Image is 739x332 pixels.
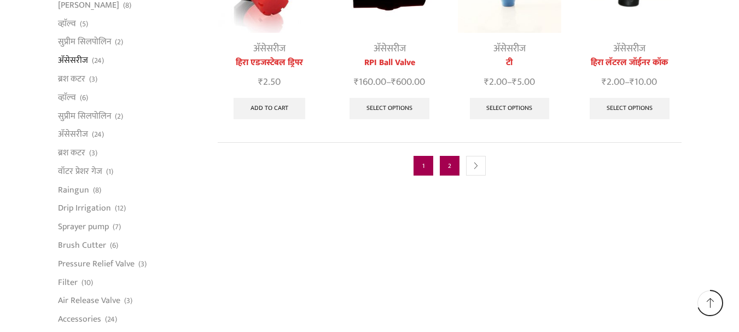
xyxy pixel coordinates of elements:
span: (2) [115,111,123,122]
span: Page 1 [414,156,433,176]
a: अ‍ॅसेसरीज [58,51,88,70]
span: (8) [93,185,101,196]
a: अ‍ॅसेसरीज [58,125,88,144]
span: (3) [89,74,97,85]
bdi: 10.00 [630,74,657,90]
a: Filter [58,273,78,292]
span: (5) [80,19,88,30]
a: Page 2 [440,156,459,176]
bdi: 600.00 [391,74,425,90]
a: सुप्रीम सिलपोलिन [58,33,111,51]
span: – [578,75,681,90]
a: Pressure Relief Valve [58,254,135,273]
a: Add to cart: “हिरा एडजस्टेबल ड्रिपर” [234,98,305,120]
a: Select options for “RPI Ball Valve” [350,98,429,120]
span: ₹ [391,74,396,90]
span: – [458,75,561,90]
span: ₹ [512,74,517,90]
a: अ‍ॅसेसरीज [374,40,406,57]
span: (3) [124,295,132,306]
a: हिरा लॅटरल जॉईनर कॉक [578,56,681,69]
a: टी [458,56,561,69]
bdi: 160.00 [354,74,386,90]
span: (12) [115,203,126,214]
span: ₹ [484,74,489,90]
a: Select options for “टी” [470,98,550,120]
a: Raingun [58,180,89,199]
a: हिरा एडजस्टेबल ड्रिपर [218,56,321,69]
span: ₹ [258,74,263,90]
a: RPI Ball Valve [338,56,441,69]
span: (3) [89,148,97,159]
a: वॉटर प्रेशर गेज [58,162,102,180]
span: ₹ [602,74,607,90]
span: (6) [80,92,88,103]
span: (6) [110,240,118,251]
span: ₹ [354,74,359,90]
a: Drip Irrigation [58,199,111,218]
span: (7) [113,222,121,232]
a: Sprayer pump [58,218,109,236]
a: व्हाॅल्व [58,88,76,107]
a: अ‍ॅसेसरीज [613,40,645,57]
a: Accessories [58,310,101,329]
a: Select options for “हिरा लॅटरल जॉईनर कॉक” [590,98,670,120]
span: (2) [115,37,123,48]
bdi: 2.00 [484,74,507,90]
nav: Product Pagination [218,142,682,189]
bdi: 5.00 [512,74,535,90]
a: Air Release Valve [58,292,120,310]
a: ब्रश कटर [58,69,85,88]
a: व्हाॅल्व [58,14,76,33]
span: (24) [92,55,104,66]
a: Brush Cutter [58,236,106,255]
bdi: 2.00 [602,74,625,90]
span: (10) [82,277,93,288]
a: सुप्रीम सिलपोलिन [58,107,111,125]
span: (24) [92,129,104,140]
a: अ‍ॅसेसरीज [493,40,526,57]
span: (24) [105,314,117,325]
a: ब्रश कटर [58,144,85,162]
span: ₹ [630,74,635,90]
span: (3) [138,259,147,270]
bdi: 2.50 [258,74,281,90]
a: अ‍ॅसेसरीज [253,40,286,57]
span: (1) [106,166,113,177]
span: – [338,75,441,90]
